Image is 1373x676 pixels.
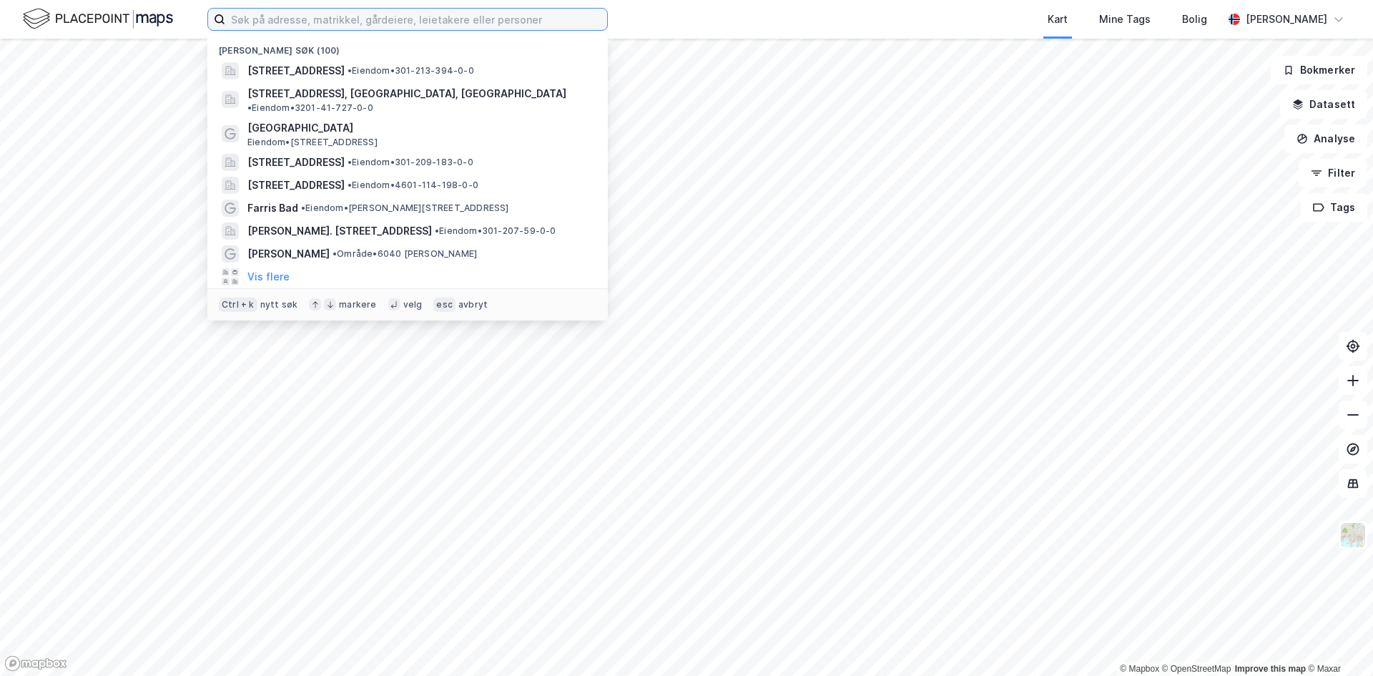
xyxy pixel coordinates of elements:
span: Farris Bad [247,200,298,217]
span: Eiendom • 301-209-183-0-0 [348,157,473,168]
div: esc [433,298,456,312]
div: [PERSON_NAME] [1246,11,1327,28]
div: Bolig [1182,11,1207,28]
span: • [247,102,252,113]
span: Eiendom • 301-207-59-0-0 [435,225,556,237]
span: Eiendom • [PERSON_NAME][STREET_ADDRESS] [301,202,509,214]
input: Søk på adresse, matrikkel, gårdeiere, leietakere eller personer [225,9,607,30]
span: Område • 6040 [PERSON_NAME] [333,248,477,260]
span: Eiendom • 4601-114-198-0-0 [348,180,478,191]
a: OpenStreetMap [1162,664,1231,674]
div: velg [403,299,423,310]
span: [PERSON_NAME] [247,245,330,263]
button: Bokmerker [1271,56,1367,84]
span: • [348,180,352,190]
span: • [435,225,439,236]
div: Kart [1048,11,1068,28]
iframe: Chat Widget [1301,607,1373,676]
div: markere [339,299,376,310]
div: Ctrl + k [219,298,257,312]
span: [GEOGRAPHIC_DATA] [247,119,591,137]
div: nytt søk [260,299,298,310]
button: Datasett [1280,90,1367,119]
div: Mine Tags [1099,11,1151,28]
span: Eiendom • [STREET_ADDRESS] [247,137,378,148]
span: [PERSON_NAME]. [STREET_ADDRESS] [247,222,432,240]
div: [PERSON_NAME] søk (100) [207,34,608,59]
div: avbryt [458,299,488,310]
span: [STREET_ADDRESS] [247,177,345,194]
a: Improve this map [1235,664,1306,674]
img: Z [1339,521,1367,549]
span: [STREET_ADDRESS] [247,62,345,79]
span: Eiendom • 3201-41-727-0-0 [247,102,373,114]
button: Tags [1301,193,1367,222]
span: • [301,202,305,213]
span: • [348,157,352,167]
span: • [348,65,352,76]
span: [STREET_ADDRESS], [GEOGRAPHIC_DATA], [GEOGRAPHIC_DATA] [247,85,566,102]
span: Eiendom • 301-213-394-0-0 [348,65,474,77]
button: Vis flere [247,268,290,285]
button: Analyse [1284,124,1367,153]
button: Filter [1299,159,1367,187]
span: [STREET_ADDRESS] [247,154,345,171]
span: • [333,248,337,259]
a: Mapbox [1120,664,1159,674]
img: logo.f888ab2527a4732fd821a326f86c7f29.svg [23,6,173,31]
a: Mapbox homepage [4,655,67,672]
